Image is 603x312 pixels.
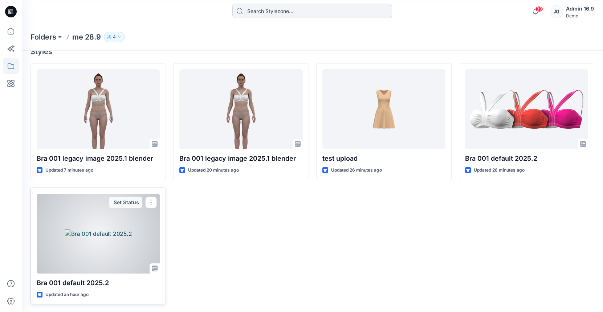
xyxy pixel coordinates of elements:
p: Bra 001 default 2025.2 [465,153,588,164]
p: Bra 001 legacy image 2025.1 blender [179,153,302,164]
p: Bra 001 legacy image 2025.1 blender [37,153,160,164]
a: Folders [30,32,56,42]
div: Demo [566,13,594,19]
p: Updated 26 minutes ago [331,167,382,174]
a: Bra 001 legacy image 2025.1 blender [37,69,160,149]
p: Updated 20 minutes ago [188,167,239,174]
p: 4 [113,33,116,41]
p: Updated an hour ago [45,291,89,299]
a: Bra 001 default 2025.2 [465,69,588,149]
p: test upload [322,153,445,164]
p: me 28.9 [72,32,101,42]
a: Bra 001 default 2025.2 [37,194,160,274]
button: 4 [104,32,125,42]
input: Search Stylezone… [232,4,392,18]
div: Admin 16.9 [566,4,594,13]
p: Updated 26 minutes ago [474,167,525,174]
p: Bra 001 default 2025.2 [37,278,160,288]
a: Bra 001 legacy image 2025.1 blender [179,69,302,149]
h4: Styles [30,47,594,56]
span: 39 [535,6,543,12]
div: A1 [550,5,563,18]
p: Updated 7 minutes ago [45,167,93,174]
a: test upload [322,69,445,149]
